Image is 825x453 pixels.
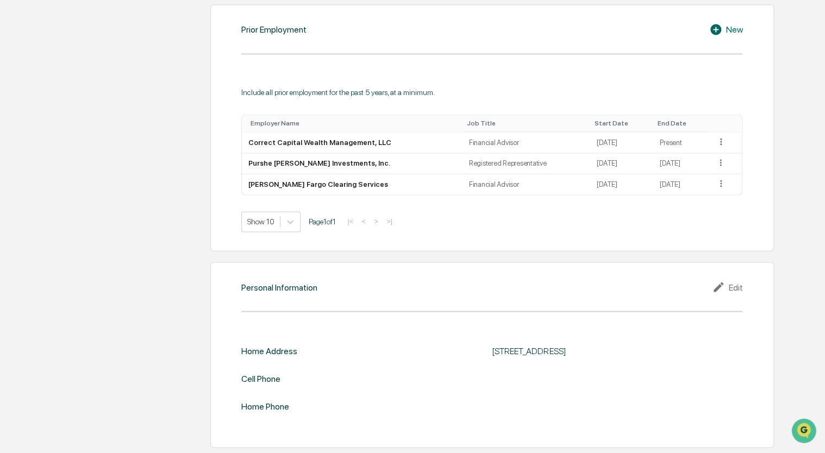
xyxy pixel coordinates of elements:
[11,159,20,167] div: 🔎
[11,23,198,40] p: How can we help?
[462,174,590,194] td: Financial Advisor
[79,138,87,147] div: 🗄️
[77,184,132,192] a: Powered byPylon
[595,119,649,127] div: Toggle SortBy
[709,23,742,36] div: New
[251,119,458,127] div: Toggle SortBy
[22,137,70,148] span: Preclearance
[383,217,396,226] button: >|
[241,401,289,411] div: Home Phone
[790,417,820,446] iframe: Open customer support
[241,373,280,383] div: Cell Phone
[22,158,68,168] span: Data Lookup
[590,153,653,174] td: [DATE]
[241,24,307,35] div: Prior Employment
[185,86,198,99] button: Start new chat
[492,345,742,356] div: [STREET_ADDRESS]
[11,83,30,103] img: 1746055101610-c473b297-6a78-478c-a979-82029cc54cd1
[11,138,20,147] div: 🖐️
[653,174,709,194] td: [DATE]
[241,88,742,97] div: Include all prior employment for the past 5 years, at a minimum.
[371,217,382,226] button: >
[90,137,135,148] span: Attestations
[653,153,709,174] td: [DATE]
[7,133,74,152] a: 🖐️Preclearance
[344,217,357,226] button: |<
[718,119,737,127] div: Toggle SortBy
[37,94,137,103] div: We're available if you need us!
[7,153,73,173] a: 🔎Data Lookup
[712,280,742,293] div: Edit
[74,133,139,152] a: 🗄️Attestations
[658,119,705,127] div: Toggle SortBy
[108,184,132,192] span: Pylon
[241,345,297,356] div: Home Address
[653,132,709,153] td: Present
[358,217,369,226] button: <
[309,217,336,226] span: Page 1 of 1
[467,119,586,127] div: Toggle SortBy
[590,174,653,194] td: [DATE]
[462,132,590,153] td: Financial Advisor
[462,153,590,174] td: Registered Representative
[590,132,653,153] td: [DATE]
[242,153,462,174] td: Purshe [PERSON_NAME] Investments, Inc.
[37,83,178,94] div: Start new chat
[242,132,462,153] td: Correct Capital Wealth Management, LLC
[241,282,317,292] div: Personal Information
[242,174,462,194] td: [PERSON_NAME] Fargo Clearing Services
